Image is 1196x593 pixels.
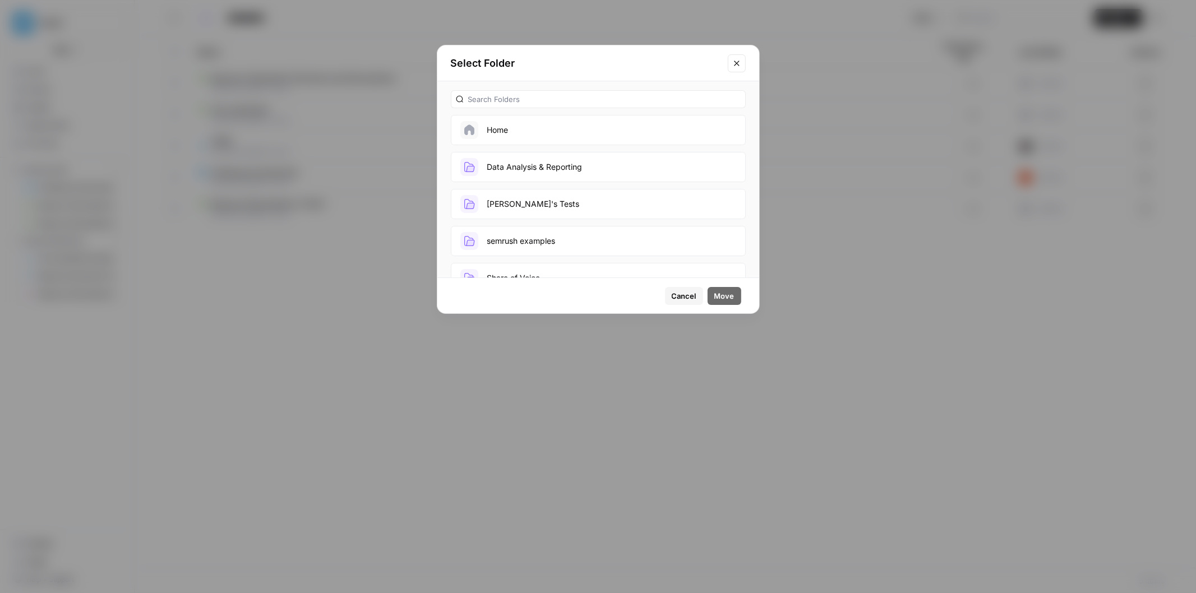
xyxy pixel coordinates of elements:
[451,152,746,182] button: Data Analysis & Reporting
[451,189,746,219] button: [PERSON_NAME]'s Tests
[714,290,735,302] span: Move
[665,287,703,305] button: Cancel
[451,55,721,71] h2: Select Folder
[728,54,746,72] button: Close modal
[451,115,746,145] button: Home
[451,226,746,256] button: semrush examples
[451,263,746,293] button: Share of Voice
[672,290,696,302] span: Cancel
[468,94,741,105] input: Search Folders
[708,287,741,305] button: Move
